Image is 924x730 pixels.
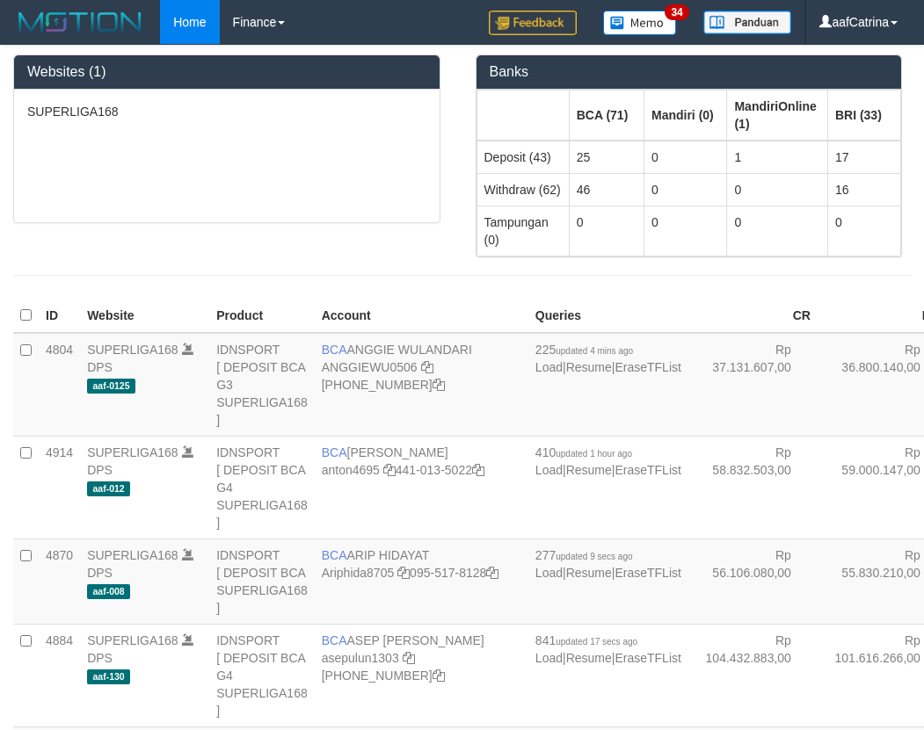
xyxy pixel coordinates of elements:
[489,11,577,35] img: Feedback.jpg
[315,436,528,538] td: [PERSON_NAME] 441-013-5022
[80,538,209,624] td: DPS
[87,343,178,357] a: SUPERLIGA168
[315,624,528,726] td: ASEP [PERSON_NAME] [PHONE_NUMBER]
[644,90,726,141] th: Group: activate to sort column ascending
[615,566,680,580] a: EraseTFList
[535,651,563,665] a: Load
[569,90,644,141] th: Group: activate to sort column ascending
[688,624,818,726] td: Rp 104.432.883,00
[535,633,681,665] span: | |
[535,548,681,580] span: | |
[87,379,135,394] span: aaf-0125
[403,651,415,665] a: Copy asepulun1303 to clipboard
[644,206,726,256] td: 0
[535,463,563,477] a: Load
[490,64,889,80] h3: Banks
[556,346,633,356] span: updated 4 mins ago
[569,173,644,206] td: 46
[727,206,827,256] td: 0
[688,333,818,437] td: Rp 37.131.607,00
[80,436,209,538] td: DPS
[80,624,209,726] td: DPS
[535,445,681,477] span: | |
[433,669,445,683] a: Copy 4062281875 to clipboard
[827,206,900,256] td: 0
[688,538,818,624] td: Rp 56.106.080,00
[569,141,644,174] td: 25
[827,90,900,141] th: Group: activate to sort column ascending
[87,445,178,459] a: SUPERLIGA168
[322,445,347,459] span: BCA
[688,436,818,538] td: Rp 58.832.503,00
[486,566,498,580] a: Copy 0955178128 to clipboard
[322,548,347,562] span: BCA
[80,333,209,437] td: DPS
[477,141,569,174] td: Deposit (43)
[535,360,563,374] a: Load
[322,463,380,477] a: anton4695
[39,299,80,333] th: ID
[80,299,209,333] th: Website
[566,463,612,477] a: Resume
[383,463,396,477] a: Copy anton4695 to clipboard
[703,11,791,34] img: panduan.png
[566,566,612,580] a: Resume
[13,9,147,35] img: MOTION_logo.png
[209,538,315,624] td: IDNSPORT [ DEPOSIT BCA SUPERLIGA168 ]
[87,548,178,562] a: SUPERLIGA168
[322,343,347,357] span: BCA
[644,141,726,174] td: 0
[39,538,80,624] td: 4870
[603,11,677,35] img: Button%20Memo.svg
[87,633,178,647] a: SUPERLIGA168
[477,206,569,256] td: Tampungan (0)
[39,436,80,538] td: 4914
[535,343,633,357] span: 225
[315,538,528,624] td: ARIP HIDAYAT 095-517-8128
[569,206,644,256] td: 0
[433,378,445,392] a: Copy 4062213373 to clipboard
[397,566,410,580] a: Copy Ariphida8705 to clipboard
[322,651,399,665] a: asepulun1303
[209,624,315,726] td: IDNSPORT [ DEPOSIT BCA G4 SUPERLIGA168 ]
[827,173,900,206] td: 16
[535,633,637,647] span: 841
[556,637,637,647] span: updated 17 secs ago
[477,90,569,141] th: Group: activate to sort column ascending
[615,463,680,477] a: EraseTFList
[566,360,612,374] a: Resume
[87,481,130,496] span: aaf-012
[556,449,632,459] span: updated 1 hour ago
[535,343,681,374] span: | |
[727,173,827,206] td: 0
[27,103,426,120] p: SUPERLIGA168
[644,173,726,206] td: 0
[727,90,827,141] th: Group: activate to sort column ascending
[315,299,528,333] th: Account
[827,141,900,174] td: 17
[615,360,680,374] a: EraseTFList
[87,669,130,684] span: aaf-130
[688,299,818,333] th: CR
[556,552,632,561] span: updated 9 secs ago
[39,624,80,726] td: 4884
[615,651,680,665] a: EraseTFList
[315,333,528,437] td: ANGGIE WULANDARI [PHONE_NUMBER]
[322,566,395,580] a: Ariphida8705
[322,360,418,374] a: ANGGIEWU0506
[209,333,315,437] td: IDNSPORT [ DEPOSIT BCA G3 SUPERLIGA168 ]
[535,445,632,459] span: 410
[209,436,315,538] td: IDNSPORT [ DEPOSIT BCA G4 SUPERLIGA168 ]
[87,584,130,599] span: aaf-008
[421,360,433,374] a: Copy ANGGIEWU0506 to clipboard
[535,566,563,580] a: Load
[209,299,315,333] th: Product
[322,633,347,647] span: BCA
[477,173,569,206] td: Withdraw (62)
[472,463,484,477] a: Copy 4410135022 to clipboard
[535,548,633,562] span: 277
[39,333,80,437] td: 4804
[566,651,612,665] a: Resume
[27,64,426,80] h3: Websites (1)
[528,299,688,333] th: Queries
